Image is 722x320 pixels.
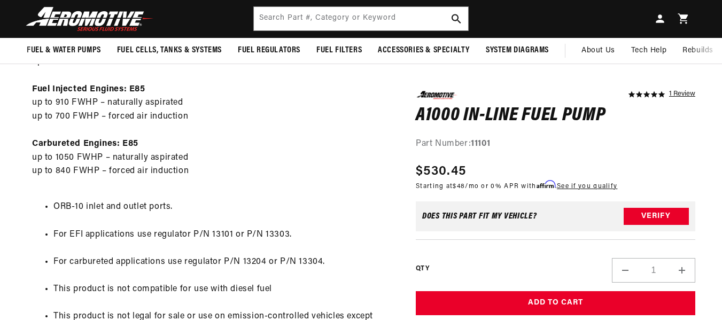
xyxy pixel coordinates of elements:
summary: Tech Help [623,38,674,64]
span: Rebuilds [682,45,713,57]
summary: Accessories & Specialty [370,38,478,63]
span: Fuel Cells, Tanks & Systems [117,45,222,56]
button: Add to Cart [416,291,695,315]
summary: Fuel Regulators [230,38,308,63]
input: Search Part #, Category or Keyword [254,7,469,30]
li: ORB-10 inlet and outlet ports. [53,200,389,214]
summary: Fuel & Water Pumps [19,38,109,63]
span: System Diagrams [486,45,549,56]
img: Aeromotive [23,6,157,32]
strong: 11101 [471,139,490,148]
span: Tech Help [631,45,666,57]
p: Starting at /mo or 0% APR with . [416,181,617,191]
strong: Fuel Injected Engines: E85 [32,85,145,93]
summary: Fuel Filters [308,38,370,63]
li: For EFI applications use regulator P/N 13101 or P/N 13303. [53,228,389,242]
summary: Fuel Cells, Tanks & Systems [109,38,230,63]
li: This product is not compatible for use with diesel fuel [53,283,389,296]
a: About Us [573,38,623,64]
a: 1 reviews [669,91,695,98]
span: About Us [581,46,615,54]
span: $530.45 [416,161,466,181]
summary: Rebuilds [674,38,721,64]
div: Does This part fit My vehicle? [422,212,537,221]
label: QTY [416,264,429,274]
button: Verify [624,208,689,225]
span: $48 [453,183,465,189]
span: Affirm [537,180,555,188]
li: For carbureted applications use regulator P/N 13204 or P/N 13304. [53,255,389,269]
button: Search Part #, Category or Keyword [445,7,468,30]
span: Fuel Filters [316,45,362,56]
h1: A1000 In-Line Fuel Pump [416,107,695,124]
span: Fuel & Water Pumps [27,45,101,56]
summary: System Diagrams [478,38,557,63]
a: See if you qualify - Learn more about Affirm Financing (opens in modal) [557,183,617,189]
span: Fuel Regulators [238,45,300,56]
span: Accessories & Specialty [378,45,470,56]
div: Part Number: [416,137,695,151]
strong: Carbureted Engines: E85 [32,139,138,148]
